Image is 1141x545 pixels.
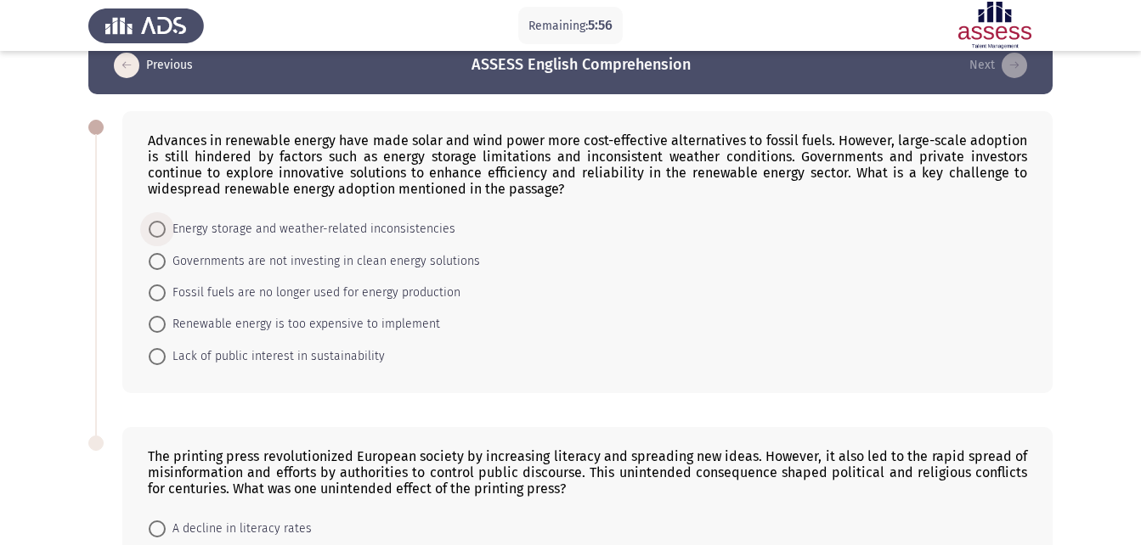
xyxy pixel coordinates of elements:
button: load previous page [109,52,198,79]
h3: ASSESS English Comprehension [472,54,691,76]
div: Advances in renewable energy have made solar and wind power more cost-effective alternatives to f... [148,132,1027,197]
p: Remaining: [528,15,613,37]
span: Fossil fuels are no longer used for energy production [166,283,460,303]
button: load next page [964,52,1032,79]
span: 5:56 [588,17,613,33]
span: Renewable energy is too expensive to implement [166,314,440,334]
div: The printing press revolutionized European society by increasing literacy and spreading new ideas... [148,448,1027,497]
img: Assessment logo of ASSESS English Language Assessment (3 Module) (Ad - IB) [937,2,1053,49]
img: Assess Talent Management logo [88,2,204,49]
span: Energy storage and weather-related inconsistencies [166,219,455,239]
span: A decline in literacy rates [166,519,312,539]
span: Lack of public interest in sustainability [166,346,385,367]
span: Governments are not investing in clean energy solutions [166,251,480,272]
